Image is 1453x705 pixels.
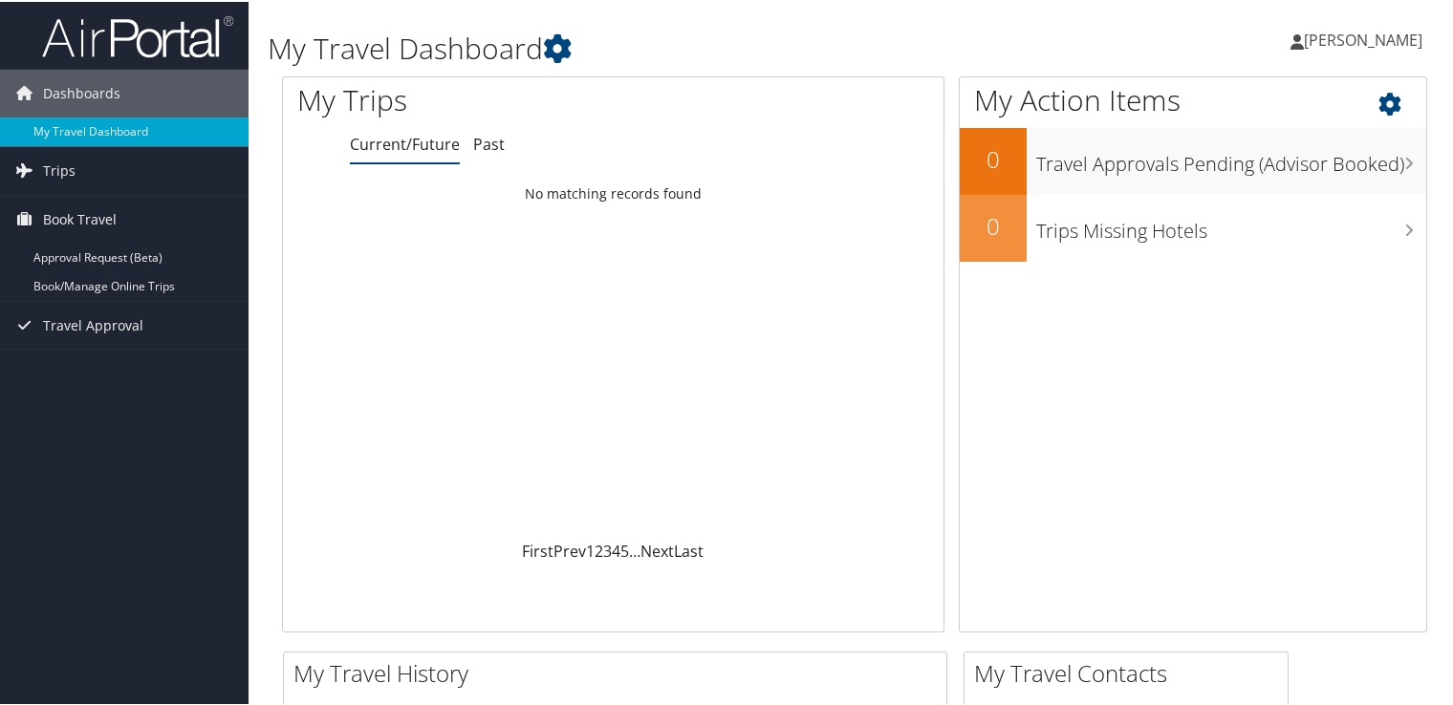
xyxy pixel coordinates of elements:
[586,539,595,560] a: 1
[293,655,946,688] h2: My Travel History
[620,539,629,560] a: 5
[595,539,603,560] a: 2
[960,78,1426,118] h1: My Action Items
[43,300,143,348] span: Travel Approval
[1036,139,1426,176] h3: Travel Approvals Pending (Advisor Booked)
[297,78,654,118] h1: My Trips
[283,175,943,209] td: No matching records found
[603,539,612,560] a: 3
[1036,206,1426,243] h3: Trips Missing Hotels
[43,68,120,116] span: Dashboards
[350,132,460,153] a: Current/Future
[553,539,586,560] a: Prev
[960,126,1426,193] a: 0Travel Approvals Pending (Advisor Booked)
[522,539,553,560] a: First
[1290,10,1442,67] a: [PERSON_NAME]
[473,132,505,153] a: Past
[960,208,1027,241] h2: 0
[268,27,1051,67] h1: My Travel Dashboard
[42,12,233,57] img: airportal-logo.png
[674,539,704,560] a: Last
[960,141,1027,174] h2: 0
[629,539,640,560] span: …
[640,539,674,560] a: Next
[43,194,117,242] span: Book Travel
[1304,28,1422,49] span: [PERSON_NAME]
[43,145,76,193] span: Trips
[960,193,1426,260] a: 0Trips Missing Hotels
[974,655,1288,688] h2: My Travel Contacts
[612,539,620,560] a: 4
